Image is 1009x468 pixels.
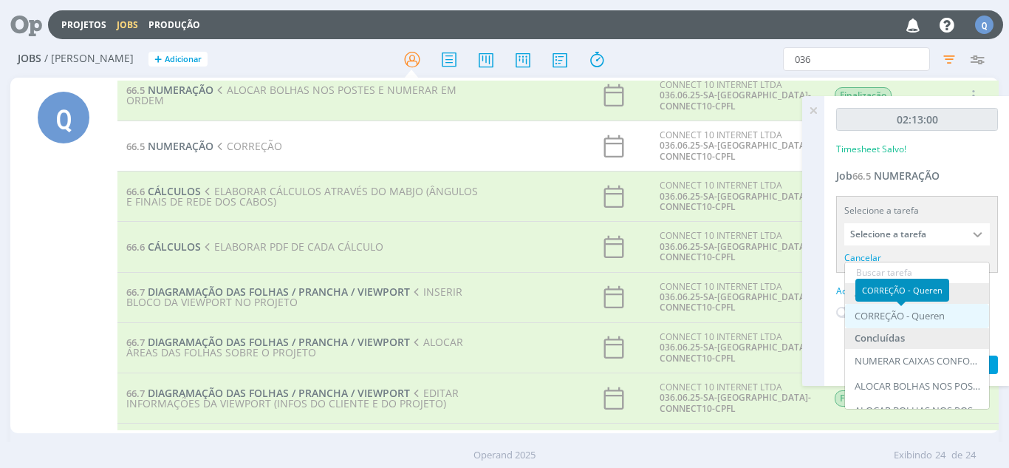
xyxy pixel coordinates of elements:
[201,240,383,254] span: ELABORAR PDF DE CADA CÁLCULO
[855,405,982,417] div: ALOCAR BOLHAS NOS POSTES E NUMERAR EM ORDEM - [PERSON_NAME]
[148,285,410,299] span: DIAGRAMAÇÃO DAS FOLHAS / PRANCHA / VIEWPORT
[894,448,932,463] span: Exibindo
[57,19,111,31] button: Projetos
[836,143,906,156] p: Timesheet Salvo!
[154,52,162,67] span: +
[44,52,134,65] span: / [PERSON_NAME]
[126,285,462,309] span: INSERIR BLOCO DA VIEWPORT NO PROJETO
[845,262,989,283] input: Buscar tarefa
[126,386,410,400] a: 66.7DIAGRAMAÇÃO DAS FOLHAS / PRANCHA / VIEWPORT
[126,336,145,349] span: 66.7
[951,448,962,463] span: de
[844,251,881,265] div: Cancelar
[660,190,811,213] a: 036.06.25-SA-[GEOGRAPHIC_DATA]-CONNECT10-CPFL
[855,381,982,393] div: ALOCAR BOLHAS NOS POSTES E NUMERAR EM ORDEM - Queren
[660,89,811,112] a: 036.06.25-SA-[GEOGRAPHIC_DATA]-CONNECT10-CPFL
[148,335,410,349] span: DIAGRAMAÇÃO DAS FOLHAS / PRANCHA / VIEWPORT
[836,285,998,298] div: Adicionar descrição
[148,139,213,153] span: NUMERAÇÃO
[148,18,200,31] a: Produção
[126,184,478,208] span: ELABORAR CÁLCULOS ATRAVÉS DO MABJO (ÂNGULOS E FINAIS DE REDE DOS CABOS)
[855,311,945,322] div: CORREÇÃO - Queren
[126,240,145,254] span: 66.6
[148,52,208,67] button: +Adicionar
[61,18,106,31] a: Projetos
[845,283,989,304] div: Abertas
[844,204,990,217] div: Selecione a tarefa
[148,240,201,254] span: CÁLCULOS
[660,382,812,414] div: CONNECT 10 INTERNET LTDA
[783,47,930,71] input: Busca
[660,139,811,162] a: 036.06.25-SA-[GEOGRAPHIC_DATA]-CONNECT10-CPFL
[855,279,949,302] div: CORREÇÃO - Queren
[874,169,940,183] span: NUMERAÇÃO
[126,185,145,198] span: 66.6
[660,130,812,162] div: CONNECT 10 INTERNET LTDA
[935,448,945,463] span: 24
[126,83,456,107] span: ALOCAR BOLHAS NOS POSTES E NUMERAR EM ORDEM
[126,84,145,97] span: 66.5
[148,184,201,198] span: CÁLCULOS
[213,139,282,153] span: CORREÇÃO
[660,291,811,313] a: 036.06.25-SA-[GEOGRAPHIC_DATA]-CONNECT10-CPFL
[126,285,145,299] span: 66.7
[974,12,994,38] button: Q
[18,52,41,65] span: Jobs
[126,83,213,97] a: 66.5NUMERAÇÃO
[852,169,871,183] span: 66.5
[38,92,89,143] div: Q
[117,18,138,31] a: Jobs
[835,87,892,104] span: Finalização
[660,231,812,262] div: CONNECT 10 INTERNET LTDA
[855,356,982,367] div: NUMERAR CAIXAS CONFORME ARQUIVO KMZ DO CLIENTE - Queren
[126,285,410,299] a: 66.7DIAGRAMAÇÃO DAS FOLHAS / PRANCHA / VIEWPORT
[660,282,812,313] div: CONNECT 10 INTERNET LTDA
[965,448,976,463] span: 24
[126,335,410,349] a: 66.7DIAGRAMAÇÃO DAS FOLHAS / PRANCHA / VIEWPORT
[126,240,201,254] a: 66.6CÁLCULOS
[660,180,812,212] div: CONNECT 10 INTERNET LTDA
[660,341,811,364] a: 036.06.25-SA-[GEOGRAPHIC_DATA]-CONNECT10-CPFL
[126,184,201,198] a: 66.6CÁLCULOS
[835,390,892,407] span: Finalização
[126,386,459,410] span: EDITAR INFORMAÇÕES DA VIEWPORT (INFOS DO CLIENTE E DO PROJETO)
[148,83,213,97] span: NUMERAÇÃO
[660,332,812,364] div: CONNECT 10 INTERNET LTDA
[165,55,202,64] span: Adicionar
[112,19,143,31] button: Jobs
[126,387,145,400] span: 66.7
[144,19,205,31] button: Produção
[660,240,811,263] a: 036.06.25-SA-[GEOGRAPHIC_DATA]-CONNECT10-CPFL
[126,335,463,359] span: ALOCAR ÁREAS DAS FOLHAS SOBRE O PROJETO
[845,328,989,349] div: Concluídas
[148,386,410,400] span: DIAGRAMAÇÃO DAS FOLHAS / PRANCHA / VIEWPORT
[126,139,213,153] a: 66.5NUMERAÇÃO
[660,391,811,414] a: 036.06.25-SA-[GEOGRAPHIC_DATA]-CONNECT10-CPFL
[660,80,812,112] div: CONNECT 10 INTERNET LTDA
[836,169,940,183] a: Job66.5NUMERAÇÃO
[975,16,993,34] div: Q
[126,140,145,153] span: 66.5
